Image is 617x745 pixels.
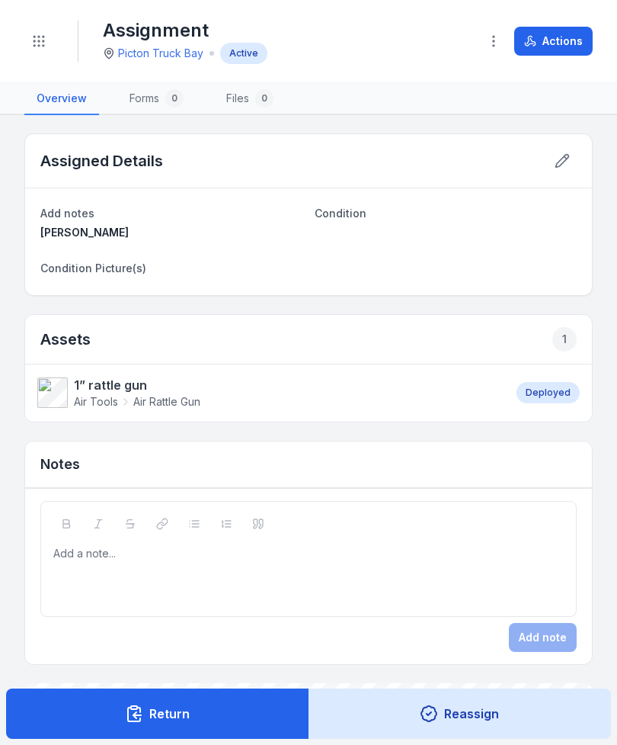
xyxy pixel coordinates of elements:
[24,83,99,115] a: Overview
[40,454,80,475] h3: Notes
[37,376,501,409] a: 1” rattle gunAir ToolsAir Rattle Gun
[552,327,577,352] div: 1
[220,43,267,64] div: Active
[516,382,580,403] div: Deployed
[6,689,309,739] button: Return
[117,83,196,115] a: Forms0
[103,18,267,43] h1: Assignment
[40,226,129,239] span: [PERSON_NAME]
[165,89,184,108] div: 0
[214,83,286,115] a: Files0
[40,207,94,220] span: Add notes
[40,150,163,172] h2: Assigned Details
[514,27,593,56] button: Actions
[74,394,118,409] span: Air Tools
[40,327,577,352] h2: Assets
[133,394,200,409] span: Air Rattle Gun
[255,89,273,108] div: 0
[40,262,146,275] span: Condition Picture(s)
[315,207,366,220] span: Condition
[308,689,612,739] button: Reassign
[24,27,53,56] button: Toggle navigation
[118,46,203,61] a: Picton Truck Bay
[74,376,200,394] strong: 1” rattle gun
